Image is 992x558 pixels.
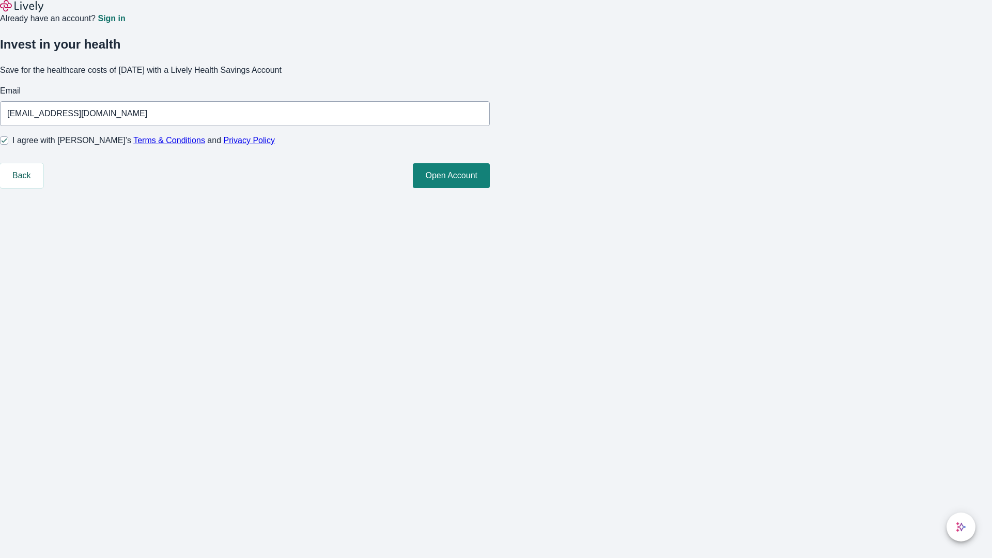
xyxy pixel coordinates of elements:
a: Privacy Policy [224,136,275,145]
button: Open Account [413,163,490,188]
a: Terms & Conditions [133,136,205,145]
button: chat [947,513,975,541]
span: I agree with [PERSON_NAME]’s and [12,134,275,147]
svg: Lively AI Assistant [956,522,966,532]
a: Sign in [98,14,125,23]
